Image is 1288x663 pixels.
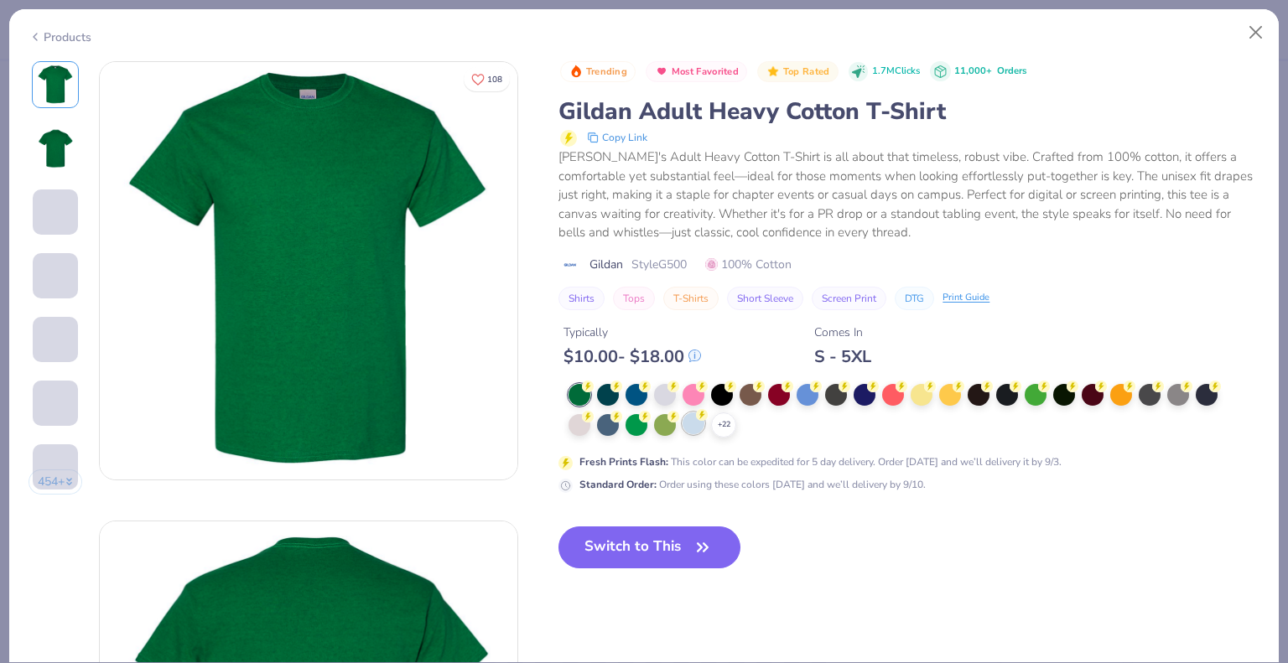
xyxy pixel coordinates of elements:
[1240,17,1272,49] button: Close
[872,65,920,79] span: 1.7M Clicks
[705,256,792,273] span: 100% Cotton
[579,477,926,492] div: Order using these colors [DATE] and we’ll delivery by 9/10.
[29,28,91,46] div: Products
[663,287,719,310] button: T-Shirts
[783,67,830,76] span: Top Rated
[563,346,701,367] div: $ 10.00 - $ 18.00
[100,62,517,479] img: Front
[579,454,1062,469] div: This color can be expedited for 5 day delivery. Order [DATE] and we’ll delivery it by 9/3.
[586,67,627,76] span: Trending
[569,65,583,78] img: Trending sort
[558,287,605,310] button: Shirts
[29,469,83,495] button: 454+
[563,324,701,341] div: Typically
[613,287,655,310] button: Tops
[814,324,871,341] div: Comes In
[582,127,652,148] button: copy to clipboard
[558,148,1259,242] div: [PERSON_NAME]'s Adult Heavy Cotton T-Shirt is all about that timeless, robust vibe. Crafted from ...
[895,287,934,310] button: DTG
[33,362,35,407] img: User generated content
[954,65,1026,79] div: 11,000+
[672,67,739,76] span: Most Favorited
[560,61,636,83] button: Badge Button
[631,256,687,273] span: Style G500
[757,61,838,83] button: Badge Button
[766,65,780,78] img: Top Rated sort
[558,96,1259,127] div: Gildan Adult Heavy Cotton T-Shirt
[487,75,502,84] span: 108
[35,128,75,168] img: Back
[655,65,668,78] img: Most Favorited sort
[33,298,35,344] img: User generated content
[718,419,730,431] span: + 22
[33,426,35,471] img: User generated content
[35,65,75,105] img: Front
[33,489,35,535] img: User generated content
[464,67,510,91] button: Like
[727,287,803,310] button: Short Sleeve
[943,291,989,305] div: Print Guide
[579,455,668,469] strong: Fresh Prints Flash :
[579,478,657,491] strong: Standard Order :
[33,235,35,280] img: User generated content
[646,61,747,83] button: Badge Button
[814,346,871,367] div: S - 5XL
[812,287,886,310] button: Screen Print
[558,526,740,568] button: Switch to This
[997,65,1026,77] span: Orders
[558,258,581,272] img: brand logo
[589,256,623,273] span: Gildan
